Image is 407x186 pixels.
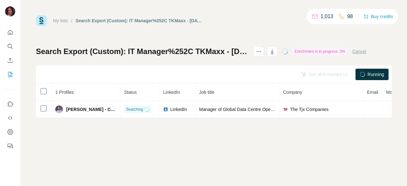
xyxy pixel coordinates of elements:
[55,90,74,95] span: 1 Profiles
[321,13,333,20] p: 1,013
[5,126,15,138] button: Dashboard
[126,107,143,112] span: Searching
[76,17,202,24] div: Search Export (Custom): IT Manager%252C TKMaxx - [DATE] 09:03
[5,69,15,80] button: My lists
[283,107,288,112] img: company-logo
[5,55,15,66] button: Enrich CSV
[290,106,328,113] span: The Tjx Companies
[5,41,15,52] button: Search
[53,18,68,23] a: My lists
[199,90,214,95] span: Job title
[55,106,63,113] img: Avatar
[199,107,284,112] span: Manager of Global Data Centre Operations
[352,48,366,55] button: Cancel
[386,90,399,95] span: Mobile
[5,98,15,110] button: Use Surfe on LinkedIn
[170,106,187,113] span: LinkedIn
[293,48,347,55] div: Enrichment is in progress: 0%
[368,71,384,78] span: Running
[363,12,393,21] button: Buy credits
[5,6,15,17] img: Avatar
[5,140,15,152] button: Feedback
[124,90,137,95] span: Status
[5,27,15,38] button: Quick start
[66,106,116,113] span: [PERSON_NAME] - CDCMP
[71,17,72,24] li: /
[36,15,47,26] img: Surfe Logo
[5,112,15,124] button: Use Surfe API
[347,13,353,20] p: 98
[163,90,180,95] span: LinkedIn
[254,46,264,57] button: actions
[367,90,378,95] span: Email
[163,107,168,112] img: LinkedIn logo
[283,90,302,95] span: Company
[36,46,248,57] h1: Search Export (Custom): IT Manager%252C TKMaxx - [DATE] 09:03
